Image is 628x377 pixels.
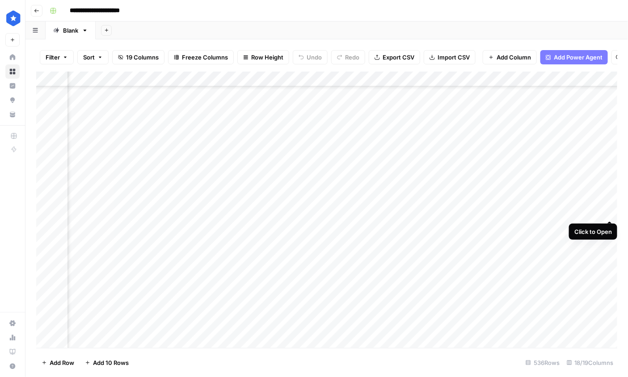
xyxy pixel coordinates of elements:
[168,50,234,64] button: Freeze Columns
[438,53,470,62] span: Import CSV
[5,50,20,64] a: Home
[574,227,612,236] div: Click to Open
[40,50,74,64] button: Filter
[5,7,20,30] button: Workspace: ConsumerAffairs
[383,53,414,62] span: Export CSV
[46,53,60,62] span: Filter
[83,53,95,62] span: Sort
[46,21,96,39] a: Blank
[36,356,80,370] button: Add Row
[424,50,476,64] button: Import CSV
[5,79,20,93] a: Insights
[182,53,228,62] span: Freeze Columns
[5,330,20,345] a: Usage
[554,53,603,62] span: Add Power Agent
[5,93,20,107] a: Opportunities
[112,50,164,64] button: 19 Columns
[237,50,289,64] button: Row Height
[5,359,20,373] button: Help + Support
[5,10,21,26] img: ConsumerAffairs Logo
[93,358,129,367] span: Add 10 Rows
[483,50,537,64] button: Add Column
[5,107,20,122] a: Your Data
[5,64,20,79] a: Browse
[50,358,74,367] span: Add Row
[497,53,531,62] span: Add Column
[5,345,20,359] a: Learning Hub
[563,356,617,370] div: 18/19 Columns
[63,26,78,35] div: Blank
[522,356,563,370] div: 536 Rows
[369,50,420,64] button: Export CSV
[307,53,322,62] span: Undo
[126,53,159,62] span: 19 Columns
[345,53,359,62] span: Redo
[80,356,134,370] button: Add 10 Rows
[5,316,20,330] a: Settings
[77,50,109,64] button: Sort
[251,53,283,62] span: Row Height
[540,50,608,64] button: Add Power Agent
[331,50,365,64] button: Redo
[293,50,328,64] button: Undo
